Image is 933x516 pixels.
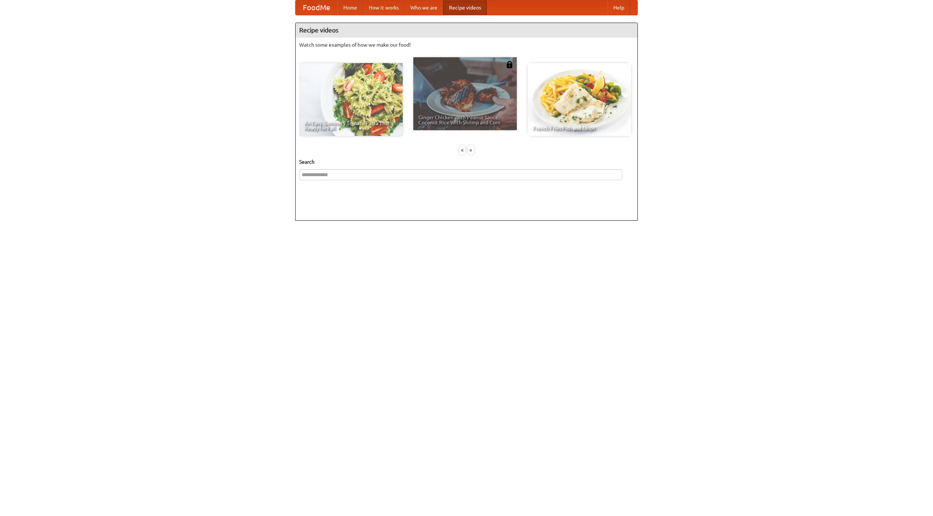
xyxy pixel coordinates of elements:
[468,146,474,155] div: »
[528,63,631,136] a: French Fries Fish and Chips
[459,146,465,155] div: «
[405,0,443,15] a: Who we are
[299,41,634,49] p: Watch some examples of how we make our food!
[506,61,513,68] img: 483408.png
[533,126,626,131] span: French Fries Fish and Chips
[608,0,630,15] a: Help
[299,158,634,166] h5: Search
[299,63,403,136] a: An Easy, Summery Tomato Pasta That's Ready for Fall
[363,0,405,15] a: How it works
[296,23,637,38] h4: Recipe videos
[296,0,337,15] a: FoodMe
[304,121,398,131] span: An Easy, Summery Tomato Pasta That's Ready for Fall
[337,0,363,15] a: Home
[443,0,487,15] a: Recipe videos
